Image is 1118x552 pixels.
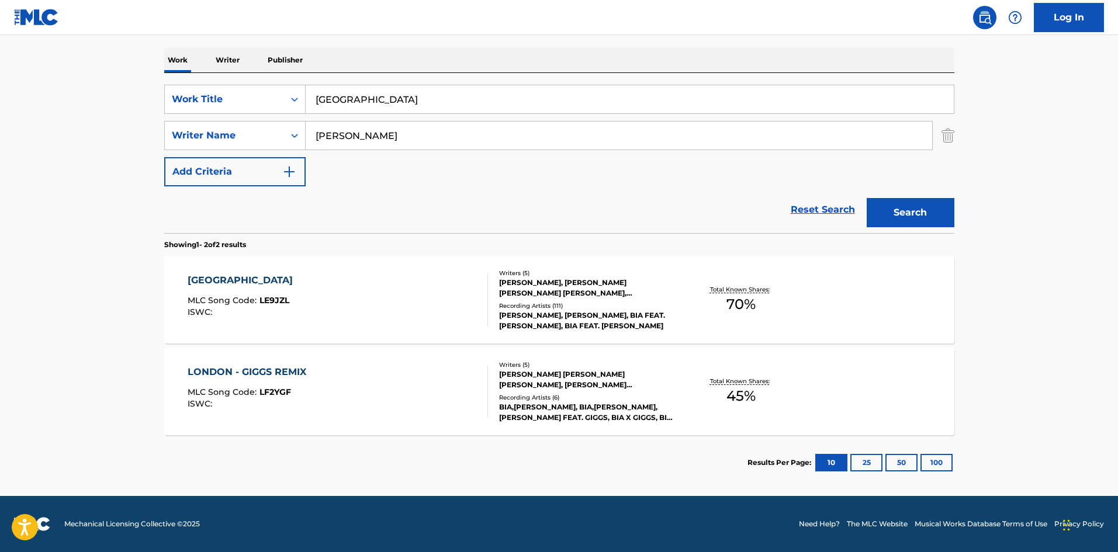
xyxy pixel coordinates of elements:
[14,517,50,531] img: logo
[499,269,676,277] div: Writers ( 5 )
[188,307,215,317] span: ISWC :
[499,393,676,402] div: Recording Artists ( 6 )
[710,285,773,294] p: Total Known Shares:
[499,301,676,310] div: Recording Artists ( 111 )
[188,387,259,397] span: MLC Song Code :
[164,348,954,435] a: LONDON - GIGGS REMIXMLC Song Code:LF2YGFISWC:Writers (5)[PERSON_NAME] [PERSON_NAME] [PERSON_NAME]...
[973,6,996,29] a: Public Search
[164,157,306,186] button: Add Criteria
[978,11,992,25] img: search
[867,198,954,227] button: Search
[264,48,306,72] p: Publisher
[1034,3,1104,32] a: Log In
[942,121,954,150] img: Delete Criterion
[172,129,277,143] div: Writer Name
[188,398,215,409] span: ISWC :
[1008,11,1022,25] img: help
[164,48,191,72] p: Work
[799,519,840,529] a: Need Help?
[815,454,847,471] button: 10
[785,197,861,223] a: Reset Search
[726,294,756,315] span: 70 %
[282,165,296,179] img: 9d2ae6d4665cec9f34b9.svg
[499,310,676,331] div: [PERSON_NAME], [PERSON_NAME], BIA FEAT. [PERSON_NAME], BIA FEAT. [PERSON_NAME]
[915,519,1047,529] a: Musical Works Database Terms of Use
[1003,6,1027,29] div: Help
[64,519,200,529] span: Mechanical Licensing Collective © 2025
[850,454,882,471] button: 25
[259,387,291,397] span: LF2YGF
[188,295,259,305] span: MLC Song Code :
[259,295,289,305] span: LE9JZL
[188,365,312,379] div: LONDON - GIGGS REMIX
[726,386,756,407] span: 45 %
[1060,496,1118,552] iframe: Chat Widget
[14,9,59,26] img: MLC Logo
[499,402,676,423] div: BIA,[PERSON_NAME], BIA,[PERSON_NAME], [PERSON_NAME] FEAT. GIGGS, BIA X GIGGS, BIA X GIGGS
[164,239,246,250] p: Showing 1 - 2 of 2 results
[164,256,954,343] a: [GEOGRAPHIC_DATA]MLC Song Code:LE9JZLISWC:Writers (5)[PERSON_NAME], [PERSON_NAME] [PERSON_NAME] [...
[188,273,299,287] div: [GEOGRAPHIC_DATA]
[172,92,277,106] div: Work Title
[885,454,918,471] button: 50
[1054,519,1104,529] a: Privacy Policy
[499,360,676,369] div: Writers ( 5 )
[164,85,954,233] form: Search Form
[847,519,908,529] a: The MLC Website
[710,377,773,386] p: Total Known Shares:
[747,457,814,468] p: Results Per Page:
[212,48,243,72] p: Writer
[499,369,676,390] div: [PERSON_NAME] [PERSON_NAME] [PERSON_NAME], [PERSON_NAME] [PERSON_NAME] [PERSON_NAME], [PERSON_NAME]
[1063,508,1070,543] div: Drag
[920,454,953,471] button: 100
[499,277,676,298] div: [PERSON_NAME], [PERSON_NAME] [PERSON_NAME] [PERSON_NAME], [PERSON_NAME], [PERSON_NAME]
